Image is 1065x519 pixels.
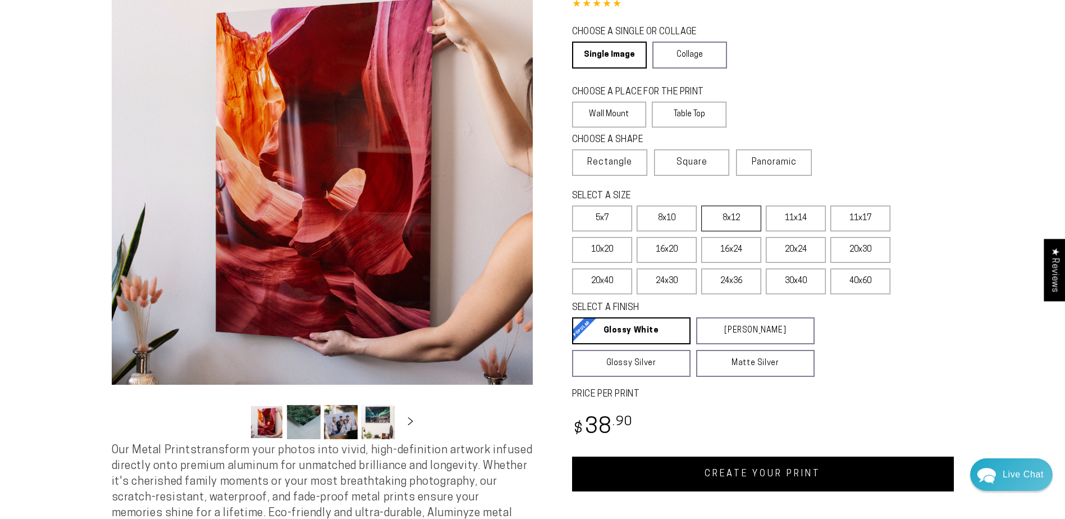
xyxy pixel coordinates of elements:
[1003,458,1044,491] div: Contact Us Directly
[572,206,632,231] label: 5x7
[572,302,788,315] legend: SELECT A FINISH
[696,350,815,377] a: Matte Silver
[572,388,954,401] label: PRICE PER PRINT
[287,405,321,439] button: Load image 2 in gallery view
[572,86,716,99] legend: CHOOSE A PLACE FOR THE PRINT
[637,237,697,263] label: 16x20
[572,134,718,147] legend: CHOOSE A SHAPE
[572,268,632,294] label: 20x40
[572,42,647,69] a: Single Image
[677,156,707,169] span: Square
[398,409,423,434] button: Slide right
[572,350,691,377] a: Glossy Silver
[970,458,1053,491] div: Chat widget toggle
[701,206,761,231] label: 8x12
[766,206,826,231] label: 11x14
[766,237,826,263] label: 20x24
[324,405,358,439] button: Load image 3 in gallery view
[652,42,727,69] a: Collage
[587,156,632,169] span: Rectangle
[572,190,797,203] legend: SELECT A SIZE
[637,206,697,231] label: 8x10
[572,457,954,491] a: CREATE YOUR PRINT
[701,237,761,263] label: 16x24
[572,102,647,128] label: Wall Mount
[574,422,583,437] span: $
[613,416,633,429] sup: .90
[701,268,761,294] label: 24x36
[572,417,633,439] bdi: 38
[250,405,284,439] button: Load image 1 in gallery view
[830,206,890,231] label: 11x17
[572,26,717,39] legend: CHOOSE A SINGLE OR COLLAGE
[1044,239,1065,301] div: Click to open Judge.me floating reviews tab
[830,268,890,294] label: 40x60
[766,268,826,294] label: 30x40
[637,268,697,294] label: 24x30
[830,237,890,263] label: 20x30
[222,409,246,434] button: Slide left
[652,102,726,128] label: Table Top
[361,405,395,439] button: Load image 4 in gallery view
[572,317,691,344] a: Glossy White
[696,317,815,344] a: [PERSON_NAME]
[752,158,797,167] span: Panoramic
[572,237,632,263] label: 10x20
